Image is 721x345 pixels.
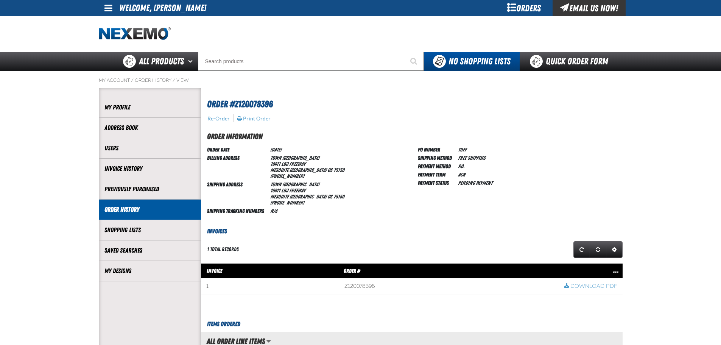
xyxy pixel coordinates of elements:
a: Invoice History [104,164,195,173]
a: Previously Purchased [104,185,195,194]
td: Payment Term [418,170,455,178]
a: Order History [135,77,171,83]
span: / [173,77,175,83]
span: Order # [344,268,360,274]
a: My Designs [104,267,195,275]
a: Home [99,27,171,41]
input: Search [198,52,424,71]
span: US [327,167,332,173]
a: Order History [104,205,195,214]
span: 18411 LBJ Freeway [270,187,305,194]
img: Nexemo logo [99,27,171,41]
button: Start Searching [405,52,424,71]
a: Users [104,144,195,153]
a: Shopping Lists [104,226,195,234]
span: TOFF [458,147,466,153]
span: Town [GEOGRAPHIC_DATA] [270,181,319,187]
bdo: 75150 [333,167,344,173]
a: Download PDF row action [564,283,617,290]
td: Payment Status [418,178,455,187]
td: 1 [201,278,339,295]
a: My Profile [104,103,195,112]
td: Shipping Address [207,180,267,206]
bdo: 75150 [333,194,344,200]
a: Refresh grid action [573,241,590,258]
a: Saved Searches [104,246,195,255]
span: N/A [270,208,277,214]
a: View [176,77,189,83]
h3: Items Ordered [201,320,623,329]
button: Print Order [237,115,271,122]
span: Invoice [207,268,222,274]
td: Billing Address [207,153,267,180]
bdo: [PHONE_NUMBER] [270,200,304,206]
span: Free Shipping [458,155,485,161]
h3: Invoices [201,227,623,236]
button: Re-Order [207,115,230,122]
span: No Shopping Lists [448,56,511,67]
span: All Products [139,55,184,68]
td: Payment Method [418,162,455,170]
button: Open All Products pages [185,52,198,71]
td: Shipping Method [418,153,455,162]
span: MESQUITE [270,167,288,173]
div: 1 total records [207,246,239,253]
a: Reset grid action [590,241,606,258]
span: ACH [458,172,465,178]
span: [GEOGRAPHIC_DATA] [290,167,327,173]
a: My Account [99,77,130,83]
h2: Order Information [207,131,623,142]
span: Pending payment [458,180,492,186]
td: Shipping Tracking Numbers [207,206,267,215]
th: Row actions [559,263,623,278]
span: [DATE] [270,147,281,153]
span: Order #Z120078396 [207,99,273,109]
span: 18411 LBJ Freeway [270,161,305,167]
span: Town [GEOGRAPHIC_DATA] [270,155,319,161]
a: Address Book [104,123,195,132]
td: PO Number [418,145,455,153]
td: Z120078396 [339,278,559,295]
a: Quick Order Form [520,52,622,71]
bdo: [PHONE_NUMBER] [270,173,304,179]
a: Expand or Collapse Grid Settings [606,241,623,258]
span: [GEOGRAPHIC_DATA] [290,194,327,200]
span: US [327,194,332,200]
span: P.O. [458,163,464,169]
td: Order Date [207,145,267,153]
nav: Breadcrumbs [99,77,623,83]
span: / [131,77,134,83]
button: You do not have available Shopping Lists. Open to Create a New List [424,52,520,71]
span: MESQUITE [270,194,288,200]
